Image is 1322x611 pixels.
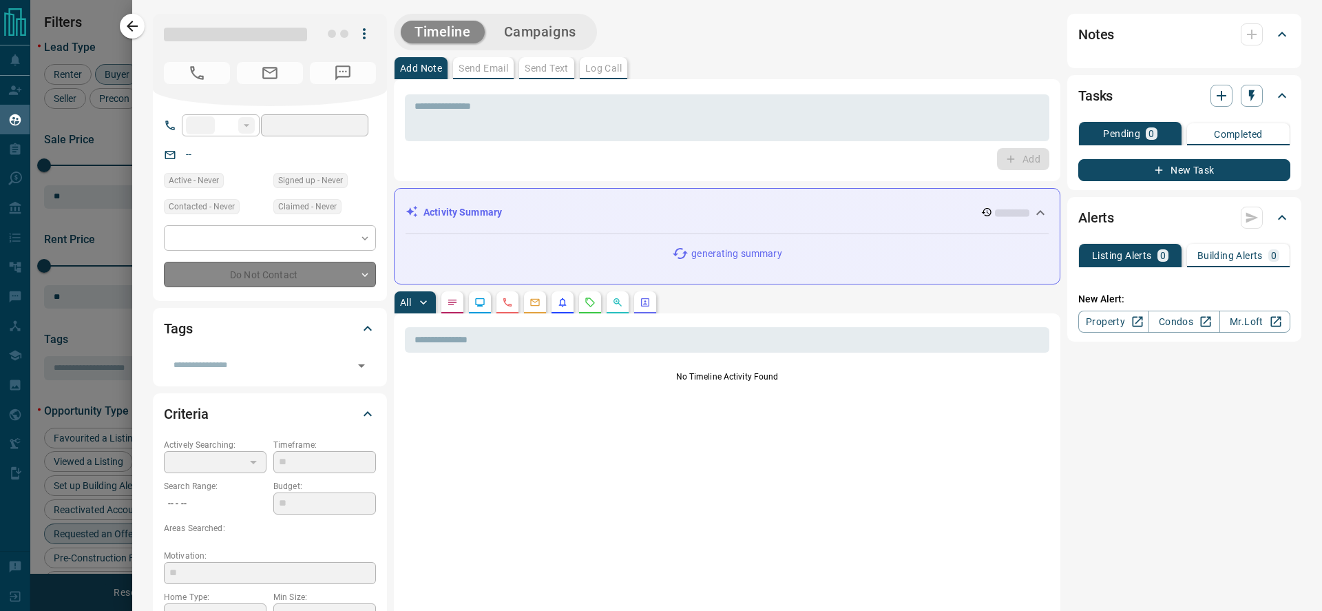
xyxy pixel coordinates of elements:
svg: Requests [585,297,596,308]
p: Home Type: [164,591,266,603]
div: Do Not Contact [164,262,376,287]
p: Add Note [400,63,442,73]
button: New Task [1078,159,1290,181]
p: -- - -- [164,493,266,515]
p: Areas Searched: [164,522,376,535]
span: Contacted - Never [169,200,235,214]
h2: Criteria [164,403,209,425]
span: No Email [237,62,303,84]
p: Activity Summary [423,205,502,220]
div: Notes [1078,18,1290,51]
p: Actively Searching: [164,439,266,451]
button: Timeline [401,21,485,43]
p: 0 [1160,251,1166,260]
p: Motivation: [164,550,376,562]
div: Tasks [1078,79,1290,112]
span: Signed up - Never [278,174,343,187]
svg: Calls [502,297,513,308]
a: -- [186,149,191,160]
button: Open [352,356,371,375]
svg: Opportunities [612,297,623,308]
svg: Emails [529,297,541,308]
p: New Alert: [1078,292,1290,307]
p: Budget: [273,480,376,493]
p: Completed [1214,130,1263,139]
div: Activity Summary [406,200,1049,225]
svg: Agent Actions [640,297,651,308]
svg: Notes [447,297,458,308]
p: 0 [1148,129,1154,138]
p: Listing Alerts [1092,251,1152,260]
p: Building Alerts [1197,251,1263,260]
p: Pending [1103,129,1140,138]
h2: Alerts [1078,207,1114,229]
a: Mr.Loft [1219,311,1290,333]
p: No Timeline Activity Found [405,371,1049,383]
h2: Tasks [1078,85,1113,107]
div: Criteria [164,397,376,431]
a: Condos [1148,311,1219,333]
p: Search Range: [164,480,266,493]
div: Tags [164,312,376,345]
span: Claimed - Never [278,200,337,214]
h2: Tags [164,318,192,340]
span: No Number [164,62,230,84]
p: generating summary [691,247,781,261]
a: Property [1078,311,1149,333]
div: Alerts [1078,201,1290,234]
span: No Number [310,62,376,84]
p: Timeframe: [273,439,376,451]
span: Active - Never [169,174,219,187]
p: 0 [1271,251,1277,260]
svg: Lead Browsing Activity [474,297,485,308]
svg: Listing Alerts [557,297,568,308]
p: Min Size: [273,591,376,603]
h2: Notes [1078,23,1114,45]
button: Campaigns [490,21,590,43]
p: All [400,298,411,307]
